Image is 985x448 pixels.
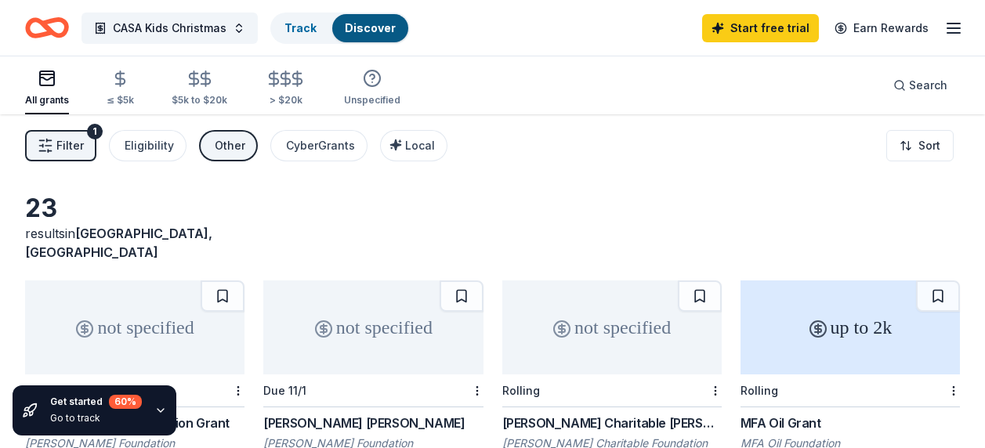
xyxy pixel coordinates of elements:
[502,384,540,397] div: Rolling
[265,94,306,107] div: > $20k
[81,13,258,44] button: CASA Kids Christmas
[25,226,212,260] span: [GEOGRAPHIC_DATA], [GEOGRAPHIC_DATA]
[405,139,435,152] span: Local
[25,280,244,374] div: not specified
[25,193,244,224] div: 23
[918,136,940,155] span: Sort
[125,136,174,155] div: Eligibility
[502,414,722,432] div: [PERSON_NAME] Charitable [PERSON_NAME]
[270,13,410,44] button: TrackDiscover
[886,130,954,161] button: Sort
[741,414,960,432] div: MFA Oil Grant
[825,14,938,42] a: Earn Rewards
[56,136,84,155] span: Filter
[25,63,69,114] button: All grants
[172,94,227,107] div: $5k to $20k
[344,63,400,114] button: Unspecified
[25,94,69,107] div: All grants
[199,130,258,161] button: Other
[263,384,306,397] div: Due 11/1
[741,280,960,374] div: up to 2k
[741,384,778,397] div: Rolling
[25,130,96,161] button: Filter1
[25,224,244,262] div: results
[172,63,227,114] button: $5k to $20k
[25,226,212,260] span: in
[263,280,483,374] div: not specified
[380,130,447,161] button: Local
[50,395,142,409] div: Get started
[109,395,142,409] div: 60 %
[270,130,368,161] button: CyberGrants
[286,136,355,155] div: CyberGrants
[215,136,245,155] div: Other
[502,280,722,374] div: not specified
[881,70,960,101] button: Search
[109,130,186,161] button: Eligibility
[265,63,306,114] button: > $20k
[284,21,317,34] a: Track
[344,94,400,107] div: Unspecified
[50,412,142,425] div: Go to track
[107,94,134,107] div: ≤ $5k
[702,14,819,42] a: Start free trial
[263,414,483,432] div: [PERSON_NAME] [PERSON_NAME]
[107,63,134,114] button: ≤ $5k
[113,19,226,38] span: CASA Kids Christmas
[87,124,103,139] div: 1
[25,9,69,46] a: Home
[909,76,947,95] span: Search
[345,21,396,34] a: Discover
